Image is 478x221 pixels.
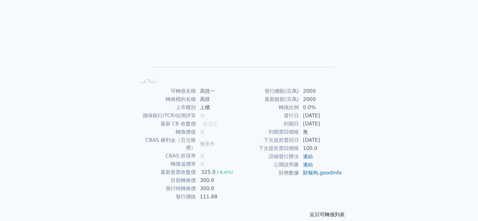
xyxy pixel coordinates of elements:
[200,169,217,176] div: 325.0
[239,144,299,152] td: 下次提前賣回價格
[200,153,205,159] span: 無
[136,87,196,95] td: 可轉債名稱
[320,170,342,176] a: goodinfo
[202,121,217,127] span: 無成交
[136,185,196,193] td: 發行時轉換價
[136,168,196,176] td: 最新股票收盤價
[299,120,342,128] td: [DATE]
[299,95,342,103] td: 2000
[146,1,335,76] g: Chart
[299,169,342,177] td: ,
[136,120,196,128] td: 最新 CB 收盤價
[136,136,196,152] td: CBAS 權利金（百元報價）
[136,103,196,112] td: 上市櫃別
[299,136,342,144] td: [DATE]
[299,128,342,136] td: 無
[299,112,342,120] td: [DATE]
[239,95,299,103] td: 最新餘額(百萬)
[196,176,239,185] td: 300.0
[299,103,342,112] td: 0.0%
[136,193,196,201] td: 發行價格
[200,129,205,135] span: 無
[136,128,196,136] td: 轉換價值
[196,87,239,95] td: 高技一
[239,152,299,161] td: 詳細發行辦法
[129,211,350,218] p: 返回
[239,169,299,177] td: 財務數據
[239,87,299,95] td: 發行總額(百萬)
[320,212,345,218] a: 可轉債列表
[239,103,299,112] td: 轉換比例
[303,162,313,168] a: 連結
[136,95,196,103] td: 轉換標的名稱
[239,128,299,136] td: 到期賣回價格
[299,144,342,152] td: 100.0
[239,120,299,128] td: 到期日
[239,161,299,169] td: 公開說明書
[196,95,239,103] td: 高技
[239,136,299,144] td: 下次提前賣回日
[196,193,239,201] td: 111.88
[136,152,196,160] td: CBAS 折現率
[303,153,313,159] a: 連結
[136,176,196,185] td: 目前轉換價
[303,170,318,176] a: 財報狗
[217,170,233,175] span: (-6.6%)
[200,141,215,147] span: 無承作
[136,112,196,120] td: 擔保銀行/TCRI信用評等
[239,112,299,120] td: 發行日
[200,161,205,167] span: 無
[196,103,239,112] td: 上櫃
[200,113,205,119] span: 無
[196,185,239,193] td: 300.0
[136,160,196,168] td: 轉換溢價率
[299,87,342,95] td: 2000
